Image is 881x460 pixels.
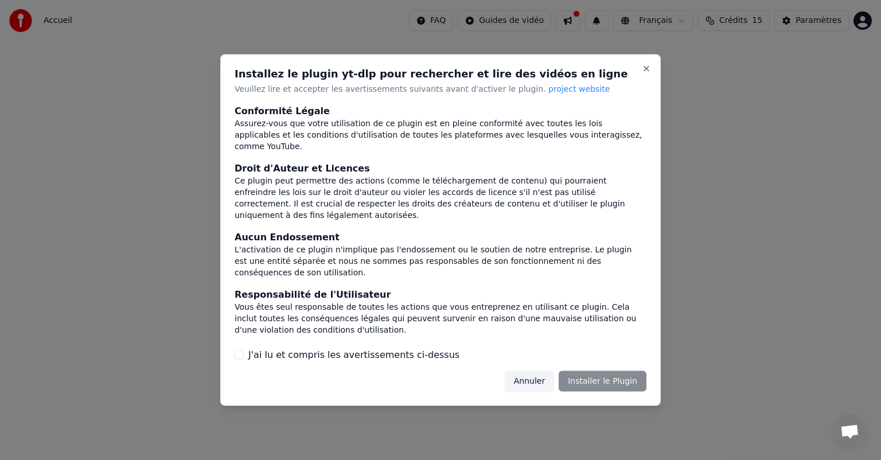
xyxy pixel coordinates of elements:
div: Aucun Endossement [235,230,646,244]
div: L'activation de ce plugin n'implique pas l'endossement ou le soutien de notre entreprise. Le plug... [235,244,646,278]
span: project website [548,84,610,93]
div: Assurez-vous que votre utilisation de ce plugin est en pleine conformité avec toutes les lois app... [235,118,646,152]
label: J'ai lu et compris les avertissements ci-dessus [248,348,459,361]
p: Veuillez lire et accepter les avertissements suivants avant d'activer le plugin. [235,84,646,95]
div: Vous êtes seul responsable de toutes les actions que vous entreprenez en utilisant ce plugin. Cel... [235,301,646,336]
div: Responsabilité de l'Utilisateur [235,287,646,301]
button: Annuler [505,371,554,391]
div: Conformité Légale [235,104,646,118]
div: Droit d'Auteur et Licences [235,161,646,175]
div: Ce plugin peut permettre des actions (comme le téléchargement de contenu) qui pourraient enfreind... [235,175,646,221]
h2: Installez le plugin yt-dlp pour rechercher et lire des vidéos en ligne [235,69,646,79]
